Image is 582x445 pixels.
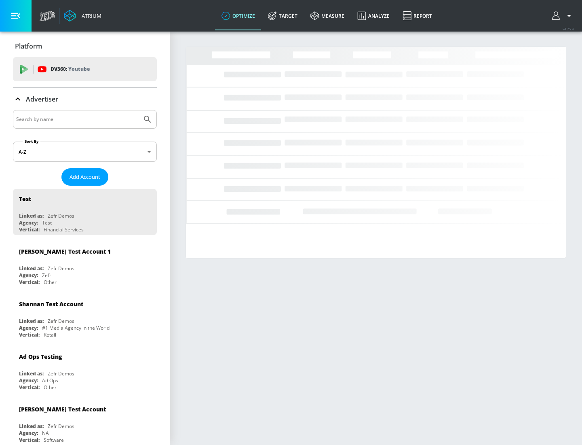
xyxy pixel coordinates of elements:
[304,1,351,30] a: measure
[61,168,108,186] button: Add Account
[42,324,110,331] div: #1 Media Agency in the World
[19,370,44,377] div: Linked as:
[13,189,157,235] div: TestLinked as:Zefr DemosAgency:TestVertical:Financial Services
[215,1,261,30] a: optimize
[48,370,74,377] div: Zefr Demos
[19,384,40,391] div: Vertical:
[68,65,90,73] p: Youtube
[19,265,44,272] div: Linked as:
[13,88,157,110] div: Advertiser
[19,219,38,226] div: Agency:
[48,318,74,324] div: Zefr Demos
[44,384,57,391] div: Other
[19,423,44,430] div: Linked as:
[19,279,40,286] div: Vertical:
[44,279,57,286] div: Other
[64,10,101,22] a: Atrium
[48,212,74,219] div: Zefr Demos
[44,437,64,443] div: Software
[19,226,40,233] div: Vertical:
[19,353,62,360] div: Ad Ops Testing
[48,423,74,430] div: Zefr Demos
[19,318,44,324] div: Linked as:
[15,42,42,51] p: Platform
[19,212,44,219] div: Linked as:
[13,294,157,340] div: Shannan Test AccountLinked as:Zefr DemosAgency:#1 Media Agency in the WorldVertical:Retail
[42,219,52,226] div: Test
[48,265,74,272] div: Zefr Demos
[19,331,40,338] div: Vertical:
[19,272,38,279] div: Agency:
[13,242,157,288] div: [PERSON_NAME] Test Account 1Linked as:Zefr DemosAgency:ZefrVertical:Other
[13,347,157,393] div: Ad Ops TestingLinked as:Zefr DemosAgency:Ad OpsVertical:Other
[44,331,56,338] div: Retail
[351,1,396,30] a: Analyze
[19,300,83,308] div: Shannan Test Account
[42,272,51,279] div: Zefr
[19,195,31,203] div: Test
[44,226,84,233] div: Financial Services
[16,114,139,125] input: Search by name
[19,324,38,331] div: Agency:
[70,172,100,182] span: Add Account
[78,12,101,19] div: Atrium
[26,95,58,104] p: Advertiser
[13,35,157,57] div: Platform
[19,437,40,443] div: Vertical:
[563,27,574,31] span: v 4.25.4
[19,377,38,384] div: Agency:
[19,248,111,255] div: [PERSON_NAME] Test Account 1
[13,142,157,162] div: A-Z
[42,377,58,384] div: Ad Ops
[23,139,40,144] label: Sort By
[19,405,106,413] div: [PERSON_NAME] Test Account
[42,430,49,437] div: NA
[51,65,90,74] p: DV360:
[13,57,157,81] div: DV360: Youtube
[396,1,439,30] a: Report
[261,1,304,30] a: Target
[19,430,38,437] div: Agency:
